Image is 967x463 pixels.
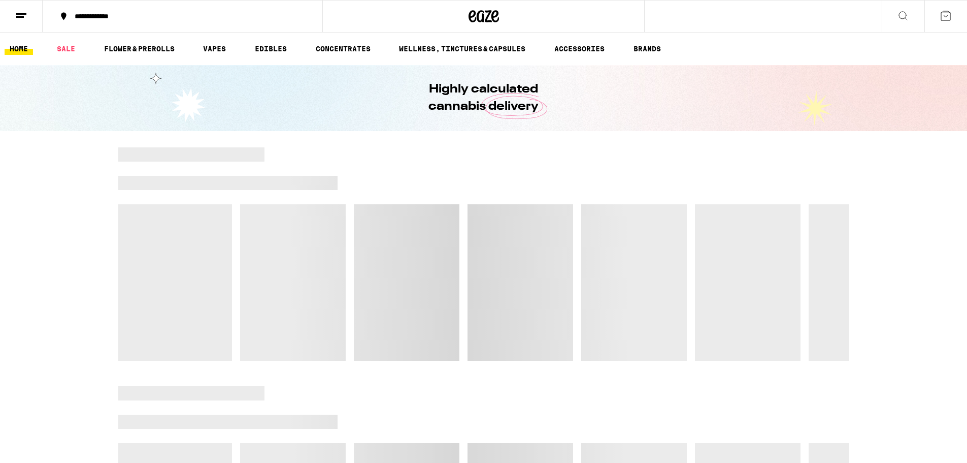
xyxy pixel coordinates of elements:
[250,43,292,55] a: EDIBLES
[549,43,610,55] a: ACCESSORIES
[394,43,530,55] a: WELLNESS, TINCTURES & CAPSULES
[198,43,231,55] a: VAPES
[311,43,376,55] a: CONCENTRATES
[400,81,568,115] h1: Highly calculated cannabis delivery
[628,43,666,55] a: BRANDS
[5,43,33,55] a: HOME
[99,43,180,55] a: FLOWER & PREROLLS
[52,43,80,55] a: SALE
